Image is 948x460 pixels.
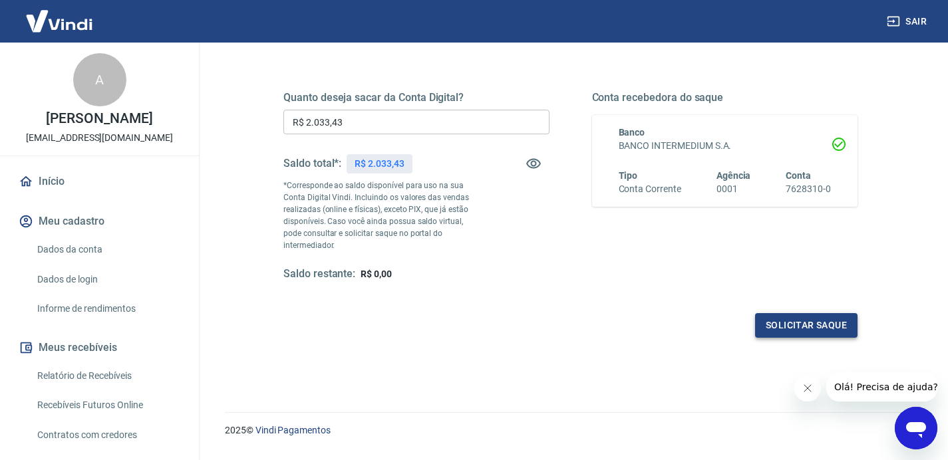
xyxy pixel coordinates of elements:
[826,372,937,402] iframe: Mensagem da empresa
[16,167,183,196] a: Início
[16,1,102,41] img: Vindi
[884,9,932,34] button: Sair
[225,423,916,437] p: 2025 ©
[619,170,638,181] span: Tipo
[716,182,751,196] h6: 0001
[8,9,112,20] span: Olá! Precisa de ajuda?
[32,266,183,293] a: Dados de login
[592,91,858,104] h5: Conta recebedora do saque
[716,170,751,181] span: Agência
[755,313,858,338] button: Solicitar saque
[32,295,183,322] a: Informe de rendimentos
[283,179,483,251] p: *Corresponde ao saldo disponível para uso na sua Conta Digital Vindi. Incluindo os valores das ve...
[794,375,821,402] iframe: Fechar mensagem
[32,392,183,419] a: Recebíveis Futuros Online
[619,182,681,196] h6: Conta Corrente
[619,127,645,138] span: Banco
[619,139,832,153] h6: BANCO INTERMEDIUM S.A.
[361,269,392,279] span: R$ 0,00
[16,207,183,236] button: Meu cadastro
[283,157,341,170] h5: Saldo total*:
[283,267,355,281] h5: Saldo restante:
[32,362,183,390] a: Relatório de Recebíveis
[16,333,183,362] button: Meus recebíveis
[73,53,126,106] div: A
[32,236,183,263] a: Dados da conta
[26,131,173,145] p: [EMAIL_ADDRESS][DOMAIN_NAME]
[786,182,831,196] h6: 7628310-0
[283,91,550,104] h5: Quanto deseja sacar da Conta Digital?
[46,112,152,126] p: [PERSON_NAME]
[255,425,331,435] a: Vindi Pagamentos
[895,407,937,449] iframe: Botão para abrir a janela de mensagens
[32,421,183,449] a: Contratos com credores
[355,157,404,171] p: R$ 2.033,43
[786,170,811,181] span: Conta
